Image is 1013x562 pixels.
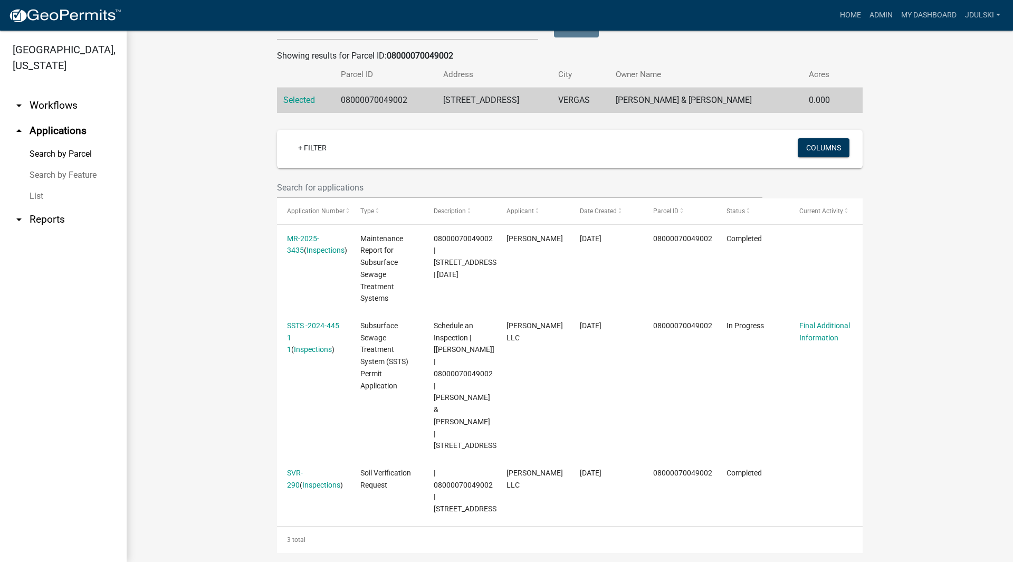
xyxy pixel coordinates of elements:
i: arrow_drop_up [13,125,25,137]
datatable-header-cell: Date Created [570,198,643,224]
div: ( ) [287,233,340,257]
span: | 08000070049002 | 28414 TEE LAKE RD [434,469,499,513]
i: arrow_drop_down [13,213,25,226]
span: Type [360,207,374,215]
div: 3 total [277,527,863,553]
span: Application Number [287,207,345,215]
td: 08000070049002 [335,88,437,113]
span: Subsurface Sewage Treatment System (SSTS) Permit Application [360,321,408,390]
th: City [552,62,609,87]
td: VERGAS [552,88,609,113]
a: MR-2025-3435 [287,234,319,255]
span: Roisum LLC [506,321,563,342]
input: Search for applications [277,177,762,198]
datatable-header-cell: Application Number [277,198,350,224]
datatable-header-cell: Parcel ID [643,198,716,224]
a: Inspections [302,481,340,489]
div: ( ) [287,467,340,491]
a: My Dashboard [897,5,961,25]
datatable-header-cell: Current Activity [789,198,863,224]
a: Admin [865,5,897,25]
a: + Filter [290,138,335,157]
span: 08000070049002 [653,234,712,243]
span: Soil Verification Request [360,469,411,489]
th: Acres [802,62,846,87]
th: Parcel ID [335,62,437,87]
datatable-header-cell: Applicant [496,198,570,224]
span: Status [727,207,745,215]
span: Completed [727,469,762,477]
span: Parcel ID [653,207,678,215]
span: Current Activity [799,207,843,215]
a: Inspections [294,345,332,354]
th: Owner Name [609,62,802,87]
a: jdulski [961,5,1005,25]
span: Completed [727,234,762,243]
datatable-header-cell: Status [716,198,790,224]
span: Schedule an Inspection | [Andrea Perales] | 08000070049002 | SCOTT PETERSON & HEIDI GEYER | 28414... [434,321,499,450]
span: Roisum LLC [506,469,563,489]
div: ( ) [287,320,340,356]
a: Home [836,5,865,25]
a: Selected [283,95,315,105]
a: SSTS -2024-445 1 1 [287,321,339,354]
a: SVR-290 [287,469,303,489]
span: 08/12/2024 [580,469,601,477]
button: Columns [798,138,849,157]
span: Date Created [580,207,617,215]
span: Description [434,207,466,215]
span: Applicant [506,207,534,215]
td: [PERSON_NAME] & [PERSON_NAME] [609,88,802,113]
a: Final Additional Information [799,321,850,342]
span: Maintenance Report for Subsurface Sewage Treatment Systems [360,234,403,303]
datatable-header-cell: Type [350,198,424,224]
span: Timothy D Smith [506,234,563,243]
span: 08000070049002 [653,469,712,477]
span: In Progress [727,321,764,330]
strong: 08000070049002 [387,51,453,61]
span: 08/30/2024 [580,321,601,330]
datatable-header-cell: Description [424,198,497,224]
i: arrow_drop_down [13,99,25,112]
div: Showing results for Parcel ID: [277,50,863,62]
td: 0.000 [802,88,846,113]
span: 07/20/2025 [580,234,601,243]
span: 08000070049002 [653,321,712,330]
span: 08000070049002 | 28414 TEE LAKE RD | 07/16/2025 [434,234,499,279]
td: [STREET_ADDRESS] [437,88,552,113]
a: Inspections [307,246,345,254]
th: Address [437,62,552,87]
